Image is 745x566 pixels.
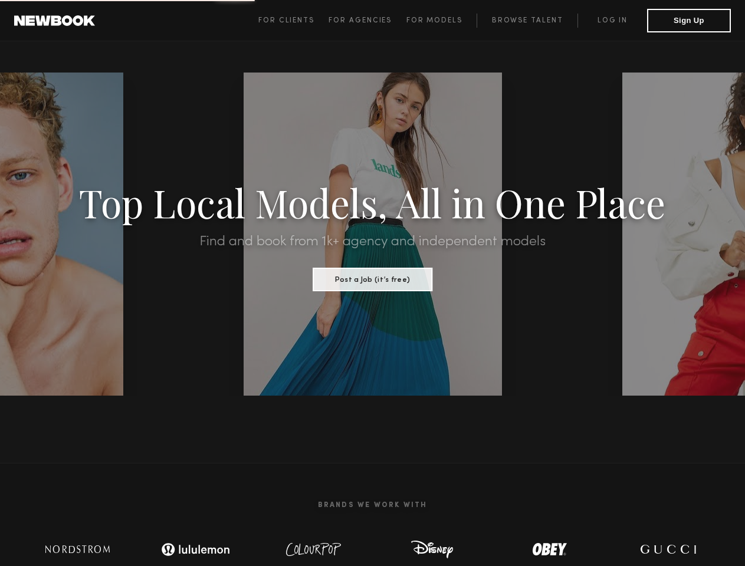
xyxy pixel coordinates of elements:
[511,538,588,561] img: logo-obey.svg
[629,538,706,561] img: logo-gucci.svg
[647,9,731,32] button: Sign Up
[313,272,432,285] a: Post a Job (it’s free)
[406,17,462,24] span: For Models
[56,184,690,221] h1: Top Local Models, All in One Place
[577,14,647,28] a: Log in
[155,538,237,561] img: logo-lulu.svg
[56,235,690,249] h2: Find and book from 1k+ agency and independent models
[313,268,432,291] button: Post a Job (it’s free)
[19,487,727,524] h2: Brands We Work With
[258,17,314,24] span: For Clients
[258,14,329,28] a: For Clients
[406,14,477,28] a: For Models
[37,538,119,561] img: logo-nordstrom.svg
[275,538,352,561] img: logo-colour-pop.svg
[329,17,392,24] span: For Agencies
[393,538,470,561] img: logo-disney.svg
[477,14,577,28] a: Browse Talent
[329,14,406,28] a: For Agencies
